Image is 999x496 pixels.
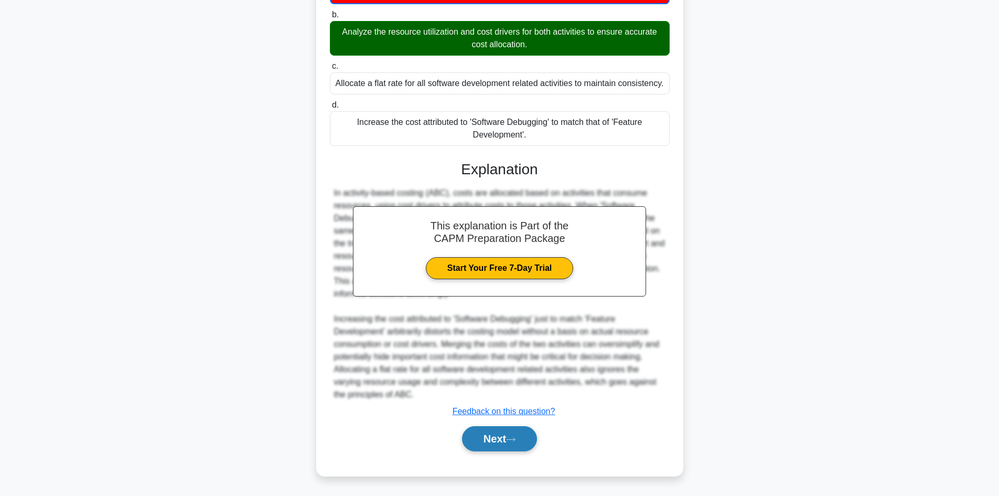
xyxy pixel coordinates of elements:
[334,187,665,401] div: In activity-based costing (ABC), costs are allocated based on activities that consume resources, ...
[330,72,670,94] div: Allocate a flat rate for all software development related activities to maintain consistency.
[332,100,339,109] span: d.
[330,111,670,146] div: Increase the cost attributed to 'Software Debugging' to match that of 'Feature Development'.
[453,407,555,416] a: Feedback on this question?
[332,10,339,19] span: b.
[462,426,537,451] button: Next
[336,161,663,178] h3: Explanation
[332,61,338,70] span: c.
[426,257,573,279] a: Start Your Free 7-Day Trial
[330,21,670,56] div: Analyze the resource utilization and cost drivers for both activities to ensure accurate cost all...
